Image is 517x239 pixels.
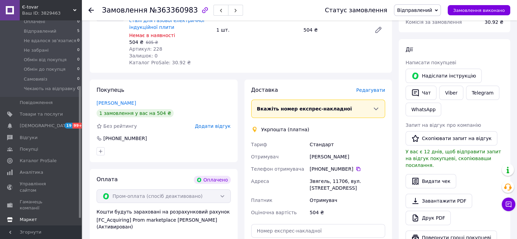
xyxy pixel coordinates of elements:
[308,151,386,163] div: [PERSON_NAME]
[129,39,143,45] span: 504 ₴
[406,131,497,146] button: Скопіювати запит на відгук
[77,76,80,82] span: 0
[20,181,63,193] span: Управління сайтом
[439,86,463,100] a: Viber
[77,57,80,63] span: 0
[325,7,387,14] div: Статус замовлення
[406,149,501,168] span: У вас є 12 днів, щоб відправити запит на відгук покупцеві, скопіювавши посилання.
[77,66,80,72] span: 0
[406,46,413,53] span: Дії
[20,217,37,223] span: Маркет
[406,194,472,208] a: Завантажити PDF
[129,33,175,38] span: Немає в наявності
[24,76,47,82] span: Самовивіз
[97,100,136,106] a: [PERSON_NAME]
[251,166,304,172] span: Телефон отримувача
[251,178,269,184] span: Адреса
[406,69,482,83] button: Надіслати інструкцію
[146,40,158,45] span: 605 ₴
[194,176,230,184] div: Оплачено
[97,217,231,230] div: [FC_Acquiring] Prom marketplace [PERSON_NAME] (Активирован)
[20,123,70,129] span: [DEMOGRAPHIC_DATA]
[72,123,84,129] span: 99+
[20,169,43,175] span: Аналітика
[251,210,297,215] span: Оціночна вартість
[406,103,441,116] a: WhatsApp
[251,142,267,147] span: Тариф
[20,158,56,164] span: Каталог ProSale
[308,194,386,206] div: Отримувач
[129,46,162,52] span: Артикул: 228
[301,25,369,35] div: 504 ₴
[20,146,38,152] span: Покупці
[97,208,231,230] div: Кошти будуть зараховані на розрахунковий рахунок
[448,5,510,15] button: Замовлення виконано
[20,199,63,211] span: Гаманець компанії
[77,86,80,92] span: 0
[257,106,352,112] span: Вкажіть номер експрес-накладної
[308,206,386,219] div: 504 ₴
[195,123,230,129] span: Додати відгук
[24,47,49,53] span: Не забрані
[308,138,386,151] div: Стандарт
[406,60,456,65] span: Написати покупцеві
[310,166,385,172] div: [PHONE_NUMBER]
[251,224,385,238] input: Номер експрес-накладної
[24,28,56,34] span: Відправлений
[406,122,481,128] span: Запит на відгук про компанію
[129,4,204,30] a: Чайник UNIQUE UN-5304 зі свистком 3 л з нержавіючої сталі для газової електричної індукційної плити
[103,123,137,129] span: Без рейтингу
[77,28,80,34] span: 5
[77,19,80,25] span: 0
[22,10,82,16] div: Ваш ID: 3829463
[22,4,73,10] span: Є-tovar
[97,87,124,93] span: Покупець
[24,38,76,44] span: Не вдалося зв’язатися
[406,211,451,225] a: Друк PDF
[406,19,462,25] span: Комісія за замовлення
[213,25,300,35] div: 1 шт.
[251,87,278,93] span: Доставка
[485,19,503,25] span: 30.92 ₴
[502,198,515,211] button: Чат з покупцем
[129,60,191,65] span: Каталог ProSale: 30.92 ₴
[20,100,53,106] span: Повідомлення
[356,87,385,93] span: Редагувати
[466,86,499,100] a: Telegram
[251,198,273,203] span: Платник
[150,6,198,14] span: №363360983
[406,86,436,100] button: Чат
[88,7,94,14] div: Повернутися назад
[103,135,148,142] div: [PHONE_NUMBER]
[20,135,37,141] span: Відгуки
[77,47,80,53] span: 0
[453,8,505,13] span: Замовлення виконано
[102,6,148,14] span: Замовлення
[97,109,174,117] div: 1 замовлення у вас на 504 ₴
[24,66,66,72] span: Обмін до покупця
[65,123,72,129] span: 19
[24,57,67,63] span: Обмін від покупця
[97,176,118,183] span: Оплата
[251,154,279,159] span: Отримувач
[308,175,386,194] div: Звягель, 11706, вул. [STREET_ADDRESS]
[20,111,63,117] span: Товари та послуги
[260,126,311,133] div: Укрпошта (платна)
[77,38,80,44] span: 0
[24,19,45,25] span: Оплачені
[406,174,456,188] button: Видати чек
[129,53,158,58] span: Залишок: 0
[24,86,75,92] span: Чекають на відправку
[372,23,385,37] a: Редагувати
[397,7,432,13] span: Відправлений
